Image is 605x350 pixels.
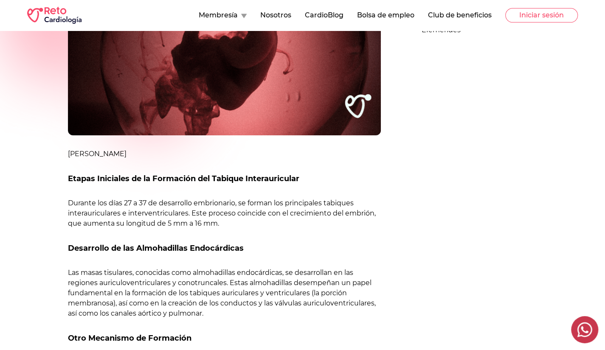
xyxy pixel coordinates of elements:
[305,10,343,20] button: CardioBlog
[68,198,381,229] p: Durante los días 27 a 37 de desarrollo embrionario, se forman los principales tabiques interauric...
[68,173,381,185] h2: Etapas Iniciales de la Formación del Tabique Interauricular
[505,8,578,22] button: Iniciar sesión
[27,7,82,24] img: RETO Cardio Logo
[357,10,414,20] button: Bolsa de empleo
[428,10,492,20] button: Club de beneficios
[260,10,291,20] button: Nosotros
[68,242,381,254] h3: Desarrollo de las Almohadillas Endocárdicas
[68,332,381,344] h3: Otro Mecanismo de Formación
[199,10,247,20] button: Membresía
[68,268,381,319] p: Las masas tisulares, conocidas como almohadillas endocárdicas, se desarrollan en las regiones aur...
[68,149,381,159] p: [PERSON_NAME]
